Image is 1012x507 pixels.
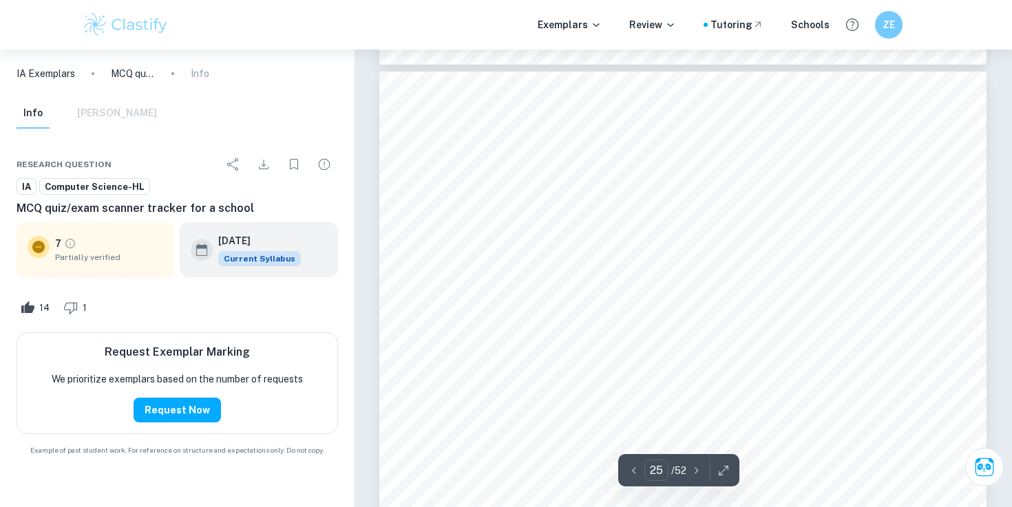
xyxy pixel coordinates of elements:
button: Help and Feedback [841,13,864,36]
p: MCQ quiz/exam scanner tracker for a school [111,66,155,81]
h6: Request Exemplar Marking [105,344,250,360]
div: Report issue [310,151,338,178]
h6: ZE [881,17,897,32]
div: Share [220,151,247,178]
span: IA [17,180,36,194]
a: Schools [791,17,830,32]
span: Partially verified [55,251,163,263]
h6: [DATE] [218,233,290,248]
a: IA [17,178,36,195]
span: Current Syllabus [218,251,301,266]
p: / 52 [671,463,686,478]
div: This exemplar is based on the current syllabus. Feel free to refer to it for inspiration/ideas wh... [218,251,301,266]
span: Computer Science-HL [40,180,149,194]
p: 7 [55,236,61,251]
span: 1 [75,301,94,315]
span: Research question [17,158,112,171]
a: IA Exemplars [17,66,75,81]
div: Like [17,296,57,319]
a: Tutoring [710,17,763,32]
span: Example of past student work. For reference on structure and expectations only. Do not copy. [17,445,338,455]
img: Clastify logo [82,11,169,39]
button: Request Now [134,398,221,422]
div: Dislike [60,296,94,319]
p: We prioritize exemplars based on the number of requests [52,371,303,387]
p: Exemplars [538,17,602,32]
button: ZE [875,11,903,39]
span: 14 [32,301,57,315]
p: Info [191,66,209,81]
div: Download [250,151,277,178]
div: Bookmark [280,151,308,178]
span: Main functions [451,182,535,193]
span: Special Algorithm: Optical Mark Recognition [451,145,759,161]
button: Info [17,98,50,129]
p: Review [629,17,676,32]
h6: MCQ quiz/exam scanner tracker for a school [17,200,338,217]
button: Ask Clai [965,448,1004,486]
a: Grade partially verified [64,237,76,250]
a: Computer Science-HL [39,178,150,195]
